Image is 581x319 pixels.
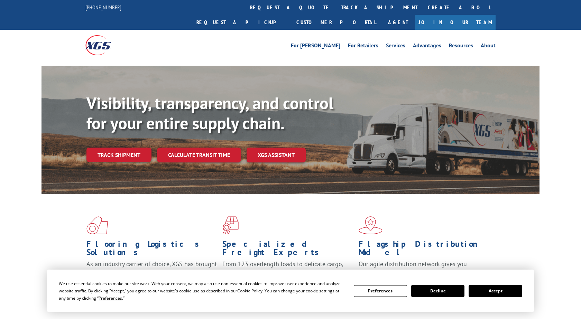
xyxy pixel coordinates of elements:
[86,148,151,162] a: Track shipment
[222,260,353,291] p: From 123 overlength loads to delicate cargo, our experienced staff knows the best way to move you...
[415,15,496,30] a: Join Our Team
[381,15,415,30] a: Agent
[86,260,217,284] span: As an industry carrier of choice, XGS has brought innovation and dedication to flooring logistics...
[222,240,353,260] h1: Specialized Freight Experts
[291,15,381,30] a: Customer Portal
[449,43,473,50] a: Resources
[469,285,522,297] button: Accept
[237,288,262,294] span: Cookie Policy
[411,285,464,297] button: Decline
[386,43,405,50] a: Services
[157,148,241,162] a: Calculate transit time
[85,4,121,11] a: [PHONE_NUMBER]
[86,92,333,134] b: Visibility, transparency, and control for your entire supply chain.
[191,15,291,30] a: Request a pickup
[222,216,239,234] img: xgs-icon-focused-on-flooring-red
[359,260,486,276] span: Our agile distribution network gives you nationwide inventory management on demand.
[59,280,345,302] div: We use essential cookies to make our site work. With your consent, we may also use non-essential ...
[354,285,407,297] button: Preferences
[291,43,340,50] a: For [PERSON_NAME]
[86,240,217,260] h1: Flooring Logistics Solutions
[481,43,496,50] a: About
[99,295,122,301] span: Preferences
[47,270,534,312] div: Cookie Consent Prompt
[359,216,382,234] img: xgs-icon-flagship-distribution-model-red
[413,43,441,50] a: Advantages
[348,43,378,50] a: For Retailers
[359,240,489,260] h1: Flagship Distribution Model
[247,148,306,162] a: XGS ASSISTANT
[86,216,108,234] img: xgs-icon-total-supply-chain-intelligence-red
